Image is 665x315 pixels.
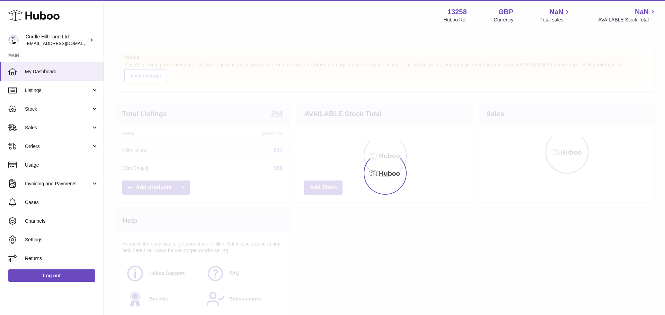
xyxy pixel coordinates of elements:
[540,17,571,23] span: Total sales
[25,237,98,243] span: Settings
[540,7,571,23] a: NaN Total sales
[25,255,98,262] span: Returns
[494,17,514,23] div: Currency
[8,269,95,282] a: Log out
[25,68,98,75] span: My Dashboard
[25,87,91,94] span: Listings
[8,35,19,45] img: internalAdmin-13258@internal.huboo.com
[25,124,91,131] span: Sales
[25,180,91,187] span: Invoicing and Payments
[598,7,657,23] a: NaN AVAILABLE Stock Total
[25,199,98,206] span: Cases
[635,7,649,17] span: NaN
[25,106,91,112] span: Stock
[26,40,102,46] span: [EMAIL_ADDRESS][DOMAIN_NAME]
[26,34,88,47] div: Curdle Hill Farm Ltd
[498,7,513,17] strong: GBP
[25,162,98,168] span: Usage
[25,218,98,224] span: Channels
[25,143,91,150] span: Orders
[549,7,563,17] span: NaN
[447,7,467,17] strong: 13258
[598,17,657,23] span: AVAILABLE Stock Total
[444,17,467,23] div: Huboo Ref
